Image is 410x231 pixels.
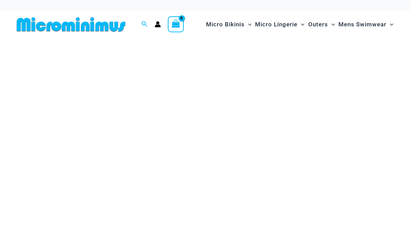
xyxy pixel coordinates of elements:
[253,14,306,35] a: Micro LingerieMenu ToggleMenu Toggle
[328,16,335,33] span: Menu Toggle
[14,17,128,32] img: MM SHOP LOGO FLAT
[308,16,328,33] span: Outers
[168,16,184,32] a: View Shopping Cart, empty
[338,16,386,33] span: Mens Swimwear
[255,16,297,33] span: Micro Lingerie
[206,16,245,33] span: Micro Bikinis
[245,16,252,33] span: Menu Toggle
[155,21,161,27] a: Account icon link
[203,13,396,36] nav: Site Navigation
[204,14,253,35] a: Micro BikinisMenu ToggleMenu Toggle
[337,14,395,35] a: Mens SwimwearMenu ToggleMenu Toggle
[297,16,304,33] span: Menu Toggle
[306,14,337,35] a: OutersMenu ToggleMenu Toggle
[386,16,393,33] span: Menu Toggle
[141,20,148,29] a: Search icon link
